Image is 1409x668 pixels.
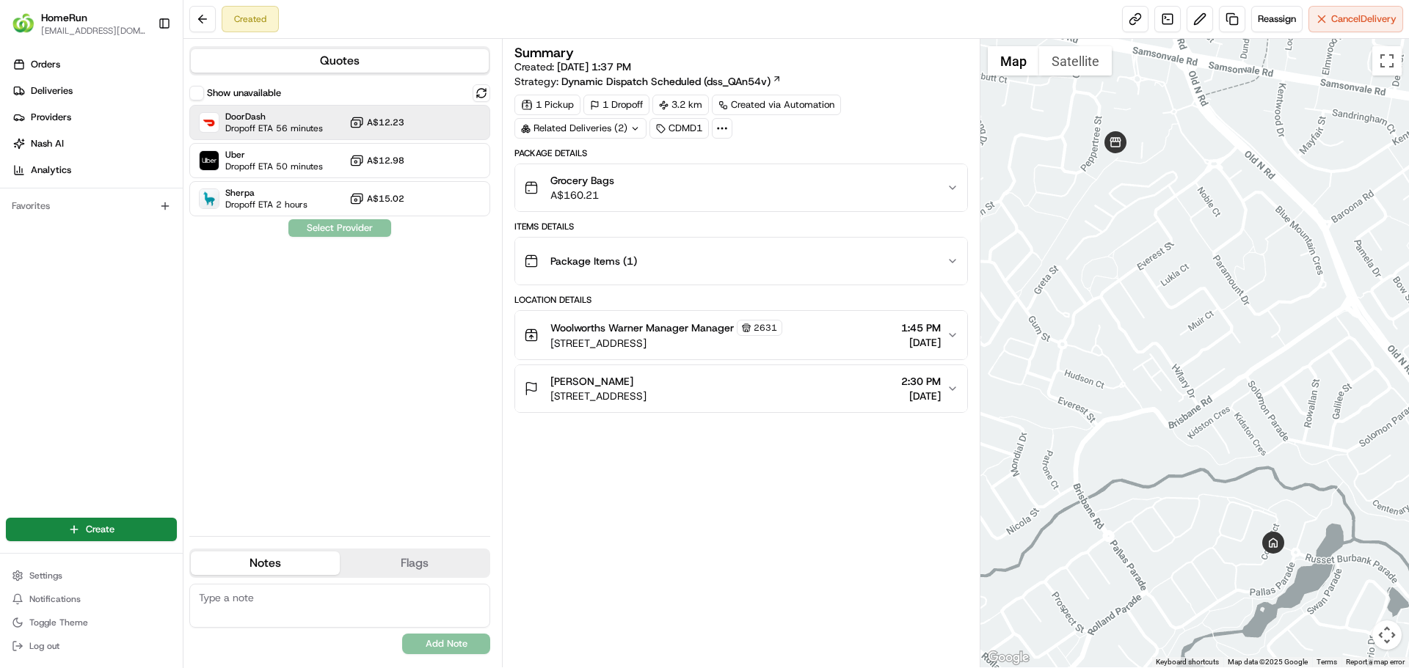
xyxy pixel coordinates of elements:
[9,207,118,233] a: 📗Knowledge Base
[50,155,186,166] div: We're available if you need us!
[984,648,1033,667] a: Open this area in Google Maps (opens a new window)
[901,389,941,403] span: [DATE]
[988,46,1039,76] button: Show street map
[1258,12,1296,26] span: Reassign
[550,254,637,268] span: Package Items ( 1 )
[41,10,87,25] button: HomeRun
[191,551,340,575] button: Notes
[514,294,967,306] div: Location Details
[515,311,966,359] button: Woolworths Warner Manager Manager2631[STREET_ADDRESS]1:45 PM[DATE]
[652,95,709,115] div: 3.2 km
[514,147,967,159] div: Package Details
[6,518,177,541] button: Create
[41,25,146,37] button: [EMAIL_ADDRESS][DOMAIN_NAME]
[103,248,178,260] a: Powered byPylon
[6,589,177,609] button: Notifications
[367,155,404,166] span: A$12.98
[561,74,771,89] span: Dynamic Dispatch Scheduled (dss_QAn54v)
[583,95,649,115] div: 1 Dropoff
[31,84,73,98] span: Deliveries
[6,53,183,76] a: Orders
[550,188,614,202] span: A$160.21
[514,221,967,232] div: Items Details
[367,117,404,128] span: A$12.23
[225,187,307,199] span: Sherpa
[12,12,35,35] img: HomeRun
[207,87,281,100] label: Show unavailable
[200,189,219,208] img: Sherpa
[15,214,26,226] div: 📗
[514,59,631,74] span: Created:
[984,648,1033,667] img: Google
[6,6,152,41] button: HomeRunHomeRun[EMAIL_ADDRESS][DOMAIN_NAME]
[191,49,489,73] button: Quotes
[367,193,404,205] span: A$15.02
[557,60,631,73] span: [DATE] 1:37 PM
[29,640,59,652] span: Log out
[1317,658,1337,666] a: Terms
[15,59,267,82] p: Welcome 👋
[1251,6,1303,32] button: Reassign
[901,320,941,335] span: 1:45 PM
[649,118,709,139] div: CDMD1
[901,374,941,389] span: 2:30 PM
[31,137,64,150] span: Nash AI
[15,140,41,166] img: 1736555255976-a54dd68f-1ca7-489b-9aae-adbdc363a1c4
[1156,657,1219,667] button: Keyboard shortcuts
[1039,46,1112,76] button: Show satellite imagery
[550,336,782,350] span: [STREET_ADDRESS]
[1372,620,1402,650] button: Map camera controls
[514,118,647,139] div: Related Deliveries (2)
[550,173,614,188] span: Grocery Bags
[6,612,177,633] button: Toggle Theme
[1308,6,1403,32] button: CancelDelivery
[349,153,404,168] button: A$12.98
[118,207,241,233] a: 💻API Documentation
[1228,658,1308,666] span: Map data ©2025 Google
[340,551,489,575] button: Flags
[349,115,404,130] button: A$12.23
[561,74,782,89] a: Dynamic Dispatch Scheduled (dss_QAn54v)
[29,593,81,605] span: Notifications
[29,213,112,227] span: Knowledge Base
[1346,658,1405,666] a: Report a map error
[6,106,183,129] a: Providers
[514,46,574,59] h3: Summary
[1372,46,1402,76] button: Toggle fullscreen view
[6,158,183,182] a: Analytics
[139,213,236,227] span: API Documentation
[31,58,60,71] span: Orders
[225,149,323,161] span: Uber
[86,523,114,536] span: Create
[514,95,580,115] div: 1 Pickup
[515,365,966,412] button: [PERSON_NAME][STREET_ADDRESS]2:30 PM[DATE]
[515,164,966,211] button: Grocery BagsA$160.21
[146,249,178,260] span: Pylon
[200,151,219,170] img: Uber
[31,111,71,124] span: Providers
[15,15,44,44] img: Nash
[250,144,267,162] button: Start new chat
[349,191,404,206] button: A$15.02
[225,161,323,172] span: Dropoff ETA 50 minutes
[225,199,307,210] span: Dropoff ETA 2 hours
[38,95,242,110] input: Clear
[29,617,88,628] span: Toggle Theme
[550,374,633,389] span: [PERSON_NAME]
[124,214,136,226] div: 💻
[6,79,183,103] a: Deliveries
[550,389,647,403] span: [STREET_ADDRESS]
[550,320,734,335] span: Woolworths Warner Manager Manager
[1331,12,1397,26] span: Cancel Delivery
[515,238,966,285] button: Package Items (1)
[514,74,782,89] div: Strategy:
[6,194,177,218] div: Favorites
[754,322,777,334] span: 2631
[6,565,177,586] button: Settings
[6,132,183,155] a: Nash AI
[6,636,177,656] button: Log out
[29,570,62,581] span: Settings
[712,95,841,115] a: Created via Automation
